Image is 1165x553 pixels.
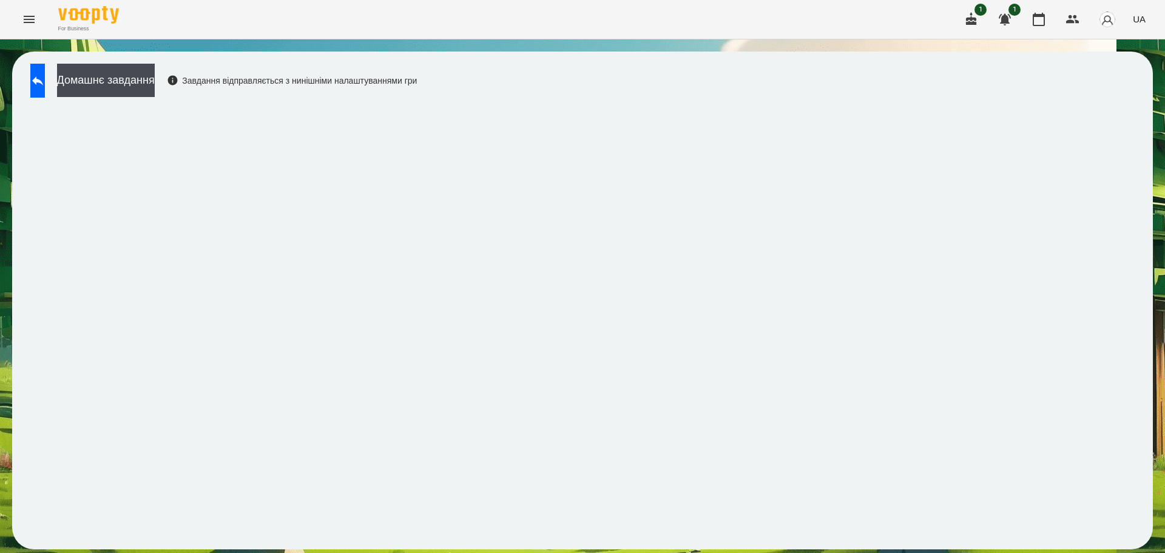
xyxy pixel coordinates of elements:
img: avatar_s.png [1099,11,1116,28]
div: Завдання відправляється з нинішніми налаштуваннями гри [167,75,417,87]
button: UA [1128,8,1150,30]
span: 1 [974,4,987,16]
span: 1 [1008,4,1021,16]
button: Menu [15,5,44,34]
span: UA [1133,13,1146,25]
span: For Business [58,25,119,33]
img: Voopty Logo [58,6,119,24]
button: Домашнє завдання [57,64,155,97]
